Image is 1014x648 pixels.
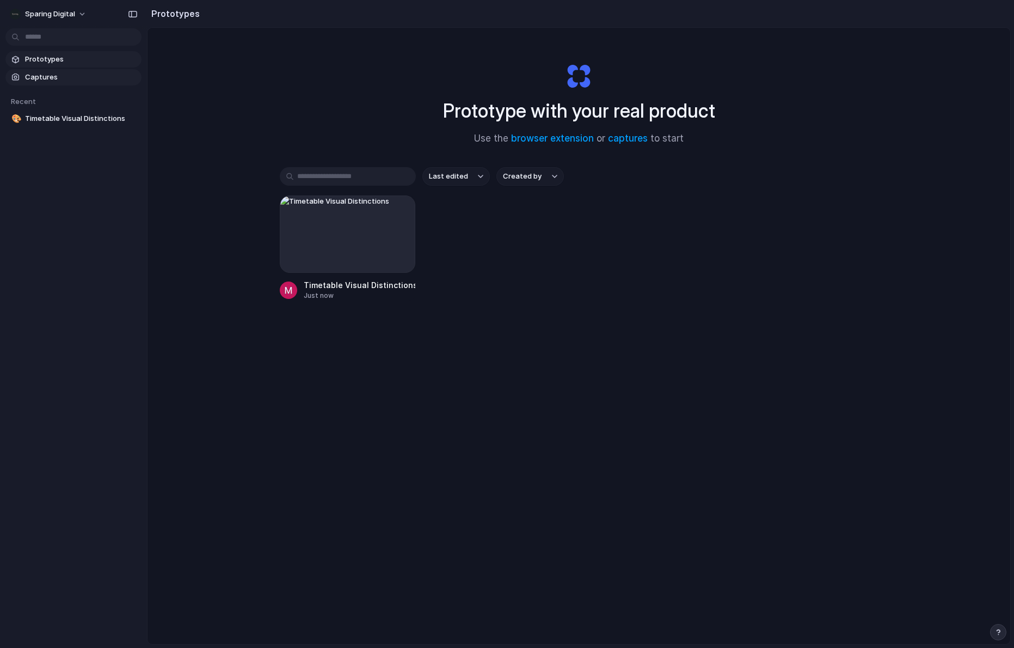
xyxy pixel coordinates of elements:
span: Sparing Digital [25,9,75,20]
button: Created by [496,167,564,186]
a: Timetable Visual DistinctionsTimetable Visual DistinctionsJust now [280,195,416,301]
div: Just now [304,291,416,301]
span: Created by [503,171,542,182]
a: captures [608,133,648,144]
h1: Prototype with your real product [443,96,715,125]
a: browser extension [511,133,594,144]
button: Last edited [422,167,490,186]
span: Timetable Visual Distinctions [25,113,137,124]
a: Captures [5,69,142,85]
div: 🎨 [11,113,19,125]
a: 🎨Timetable Visual Distinctions [5,111,142,127]
span: Last edited [429,171,468,182]
span: Captures [25,72,137,83]
h2: Prototypes [147,7,200,20]
span: Use the or to start [474,132,684,146]
span: Prototypes [25,54,137,65]
span: Recent [11,97,36,106]
a: Prototypes [5,51,142,68]
div: Timetable Visual Distinctions [304,279,416,291]
button: Sparing Digital [5,5,92,23]
button: 🎨 [10,113,21,124]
